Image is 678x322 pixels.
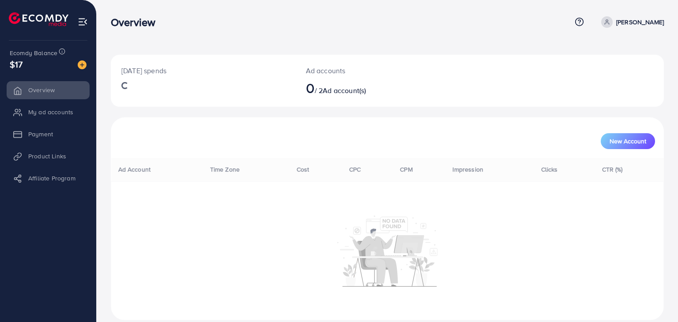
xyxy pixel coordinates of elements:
[121,65,285,76] p: [DATE] spends
[78,60,87,69] img: image
[10,49,57,57] span: Ecomdy Balance
[111,16,162,29] h3: Overview
[78,17,88,27] img: menu
[306,78,315,98] span: 0
[9,12,68,26] img: logo
[598,16,664,28] a: [PERSON_NAME]
[601,133,655,149] button: New Account
[610,138,646,144] span: New Account
[306,79,423,96] h2: / 2
[10,58,23,71] span: $17
[323,86,366,95] span: Ad account(s)
[306,65,423,76] p: Ad accounts
[616,17,664,27] p: [PERSON_NAME]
